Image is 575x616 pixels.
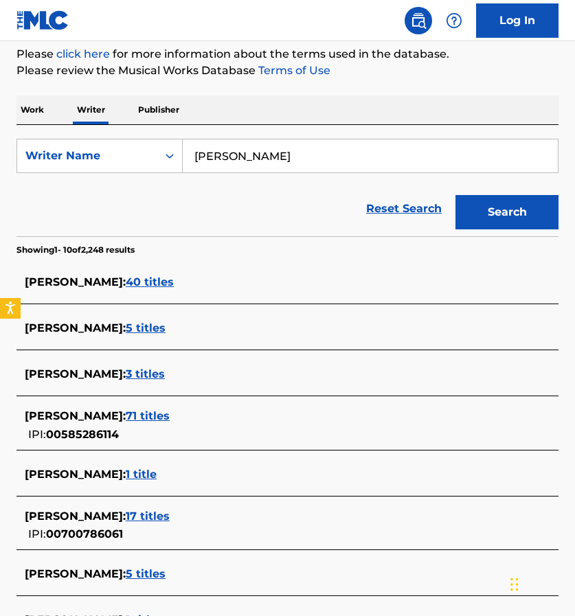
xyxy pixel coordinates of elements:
[446,12,462,29] img: help
[126,409,170,422] span: 71 titles
[256,64,330,77] a: Terms of Use
[25,409,126,422] span: [PERSON_NAME] :
[410,12,427,29] img: search
[126,567,166,580] span: 5 titles
[25,275,126,288] span: [PERSON_NAME] :
[16,10,69,30] img: MLC Logo
[25,148,149,164] div: Writer Name
[16,46,559,62] p: Please for more information about the terms used in the database.
[16,244,135,256] p: Showing 1 - 10 of 2,248 results
[28,527,46,540] span: IPI:
[73,95,109,124] p: Writer
[359,194,449,224] a: Reset Search
[126,275,174,288] span: 40 titles
[28,428,46,441] span: IPI:
[25,510,126,523] span: [PERSON_NAME] :
[16,95,48,124] p: Work
[56,47,110,60] a: click here
[25,567,126,580] span: [PERSON_NAME] :
[134,95,183,124] p: Publisher
[25,321,126,334] span: [PERSON_NAME] :
[46,527,123,540] span: 00700786061
[126,321,166,334] span: 5 titles
[440,7,468,34] div: Help
[126,367,165,380] span: 3 titles
[16,62,559,79] p: Please review the Musical Works Database
[455,195,559,229] button: Search
[25,367,126,380] span: [PERSON_NAME] :
[126,468,157,481] span: 1 title
[510,564,519,605] div: Drag
[25,468,126,481] span: [PERSON_NAME] :
[46,428,119,441] span: 00585286114
[506,550,575,616] iframe: Chat Widget
[126,510,170,523] span: 17 titles
[16,139,559,236] form: Search Form
[405,7,432,34] a: Public Search
[476,3,559,38] a: Log In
